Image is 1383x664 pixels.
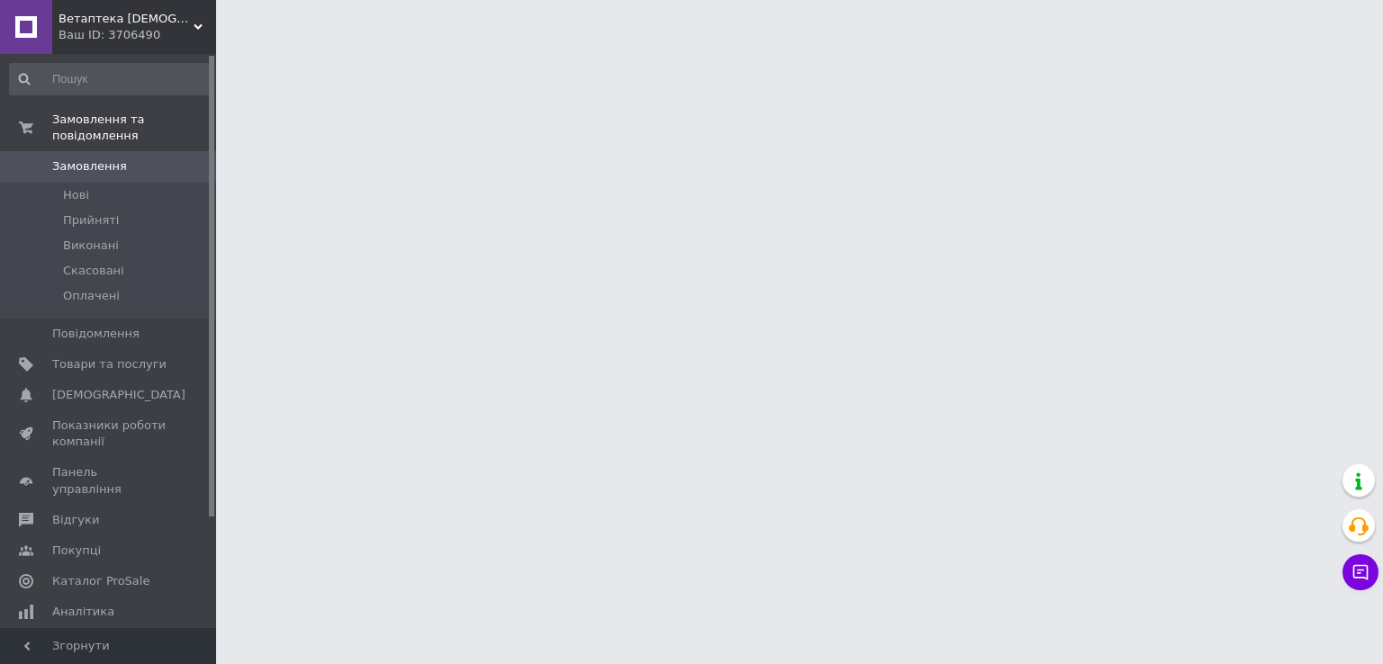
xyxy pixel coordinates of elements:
input: Пошук [9,63,212,95]
span: Прийняті [63,212,119,229]
span: Повідомлення [52,326,140,342]
span: Ветаптека СВ-Вет на Борщагівці [59,11,194,27]
span: Виконані [63,238,119,254]
span: Скасовані [63,263,124,279]
span: Замовлення та повідомлення [52,112,216,144]
span: Відгуки [52,512,99,528]
button: Чат з покупцем [1342,554,1378,590]
span: Аналітика [52,604,114,620]
span: Нові [63,187,89,203]
span: Панель управління [52,464,167,497]
span: Замовлення [52,158,127,175]
span: Товари та послуги [52,356,167,372]
span: Каталог ProSale [52,573,149,589]
span: Покупці [52,543,101,559]
div: Ваш ID: 3706490 [59,27,216,43]
span: Оплачені [63,288,120,304]
span: Показники роботи компанії [52,417,167,450]
span: [DEMOGRAPHIC_DATA] [52,387,185,403]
